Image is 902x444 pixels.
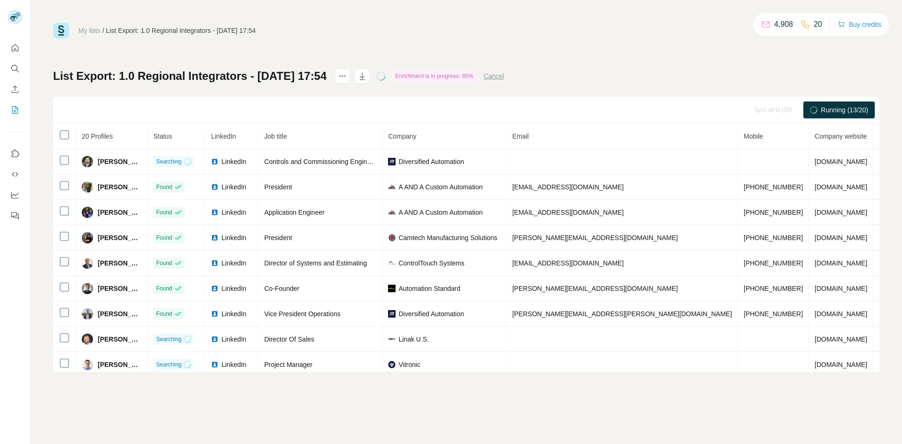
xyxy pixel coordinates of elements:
[211,310,218,318] img: LinkedIn logo
[82,308,93,319] img: Avatar
[82,257,93,269] img: Avatar
[398,335,429,344] span: Linak U.S.
[264,183,292,191] span: President
[398,233,497,242] span: Camtech Manufacturing Solutions
[53,69,327,84] h1: List Export: 1.0 Regional Integrators - [DATE] 17:54
[8,187,23,203] button: Dashboard
[221,157,246,166] span: LinkedIn
[512,310,732,318] span: [PERSON_NAME][EMAIL_ADDRESS][PERSON_NAME][DOMAIN_NAME]
[8,81,23,98] button: Enrich CSV
[388,361,396,368] img: company-logo
[512,183,623,191] span: [EMAIL_ADDRESS][DOMAIN_NAME]
[98,157,141,166] span: [PERSON_NAME]
[815,285,867,292] span: [DOMAIN_NAME]
[8,39,23,56] button: Quick start
[388,285,396,292] img: company-logo
[388,335,396,343] img: company-logo
[8,166,23,183] button: Use Surfe API
[221,208,246,217] span: LinkedIn
[221,182,246,192] span: LinkedIn
[82,181,93,193] img: Avatar
[211,285,218,292] img: LinkedIn logo
[82,359,93,370] img: Avatar
[156,183,172,191] span: Found
[98,208,141,217] span: [PERSON_NAME]
[156,310,172,318] span: Found
[82,334,93,345] img: Avatar
[8,101,23,118] button: My lists
[388,234,396,241] img: company-logo
[98,360,141,369] span: [PERSON_NAME]
[98,258,141,268] span: [PERSON_NAME]
[211,259,218,267] img: LinkedIn logo
[815,310,867,318] span: [DOMAIN_NAME]
[335,69,350,84] button: actions
[815,158,867,165] span: [DOMAIN_NAME]
[392,70,476,82] div: Enrichment is in progress: 65%
[156,284,172,293] span: Found
[814,19,822,30] p: 20
[98,309,141,319] span: [PERSON_NAME]
[398,360,420,369] span: Vitronic
[8,60,23,77] button: Search
[264,335,314,343] span: Director Of Sales
[512,209,623,216] span: [EMAIL_ADDRESS][DOMAIN_NAME]
[398,284,460,293] span: Automation Standard
[211,183,218,191] img: LinkedIn logo
[815,183,867,191] span: [DOMAIN_NAME]
[398,182,482,192] span: A AND A Custom Automation
[82,232,93,243] img: Avatar
[221,233,246,242] span: LinkedIn
[221,258,246,268] span: LinkedIn
[821,105,868,115] span: Running (13/20)
[815,234,867,241] span: [DOMAIN_NAME]
[398,208,482,217] span: A AND A Custom Automation
[744,183,803,191] span: [PHONE_NUMBER]
[838,18,881,31] button: Buy credits
[156,360,181,369] span: Searching
[264,361,312,368] span: Project Manager
[264,310,340,318] span: Vice President Operations
[512,234,677,241] span: [PERSON_NAME][EMAIL_ADDRESS][DOMAIN_NAME]
[264,158,404,165] span: Controls and Commissioning Engineer Manager
[82,283,93,294] img: Avatar
[815,259,867,267] span: [DOMAIN_NAME]
[744,132,763,140] span: Mobile
[156,234,172,242] span: Found
[388,310,396,318] img: company-logo
[78,27,101,34] a: My lists
[221,284,246,293] span: LinkedIn
[98,284,141,293] span: [PERSON_NAME]
[211,158,218,165] img: LinkedIn logo
[211,335,218,343] img: LinkedIn logo
[102,26,104,35] li: /
[211,234,218,241] img: LinkedIn logo
[211,132,236,140] span: LinkedIn
[398,309,464,319] span: Diversified Automation
[82,207,93,218] img: Avatar
[815,209,867,216] span: [DOMAIN_NAME]
[8,207,23,224] button: Feedback
[815,361,867,368] span: [DOMAIN_NAME]
[388,132,416,140] span: Company
[53,23,69,39] img: Surfe Logo
[82,156,93,167] img: Avatar
[264,132,287,140] span: Job title
[388,209,396,216] img: company-logo
[264,234,292,241] span: President
[156,208,172,217] span: Found
[512,259,623,267] span: [EMAIL_ADDRESS][DOMAIN_NAME]
[512,285,677,292] span: [PERSON_NAME][EMAIL_ADDRESS][DOMAIN_NAME]
[98,233,141,242] span: [PERSON_NAME]
[211,361,218,368] img: LinkedIn logo
[398,157,464,166] span: Diversified Automation
[264,209,324,216] span: Application Engineer
[388,259,396,267] img: company-logo
[512,132,529,140] span: Email
[98,335,141,344] span: [PERSON_NAME]
[221,360,246,369] span: LinkedIn
[388,183,396,191] img: company-logo
[106,26,256,35] div: List Export: 1.0 Regional Integrators - [DATE] 17:54
[744,285,803,292] span: [PHONE_NUMBER]
[388,158,396,165] img: company-logo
